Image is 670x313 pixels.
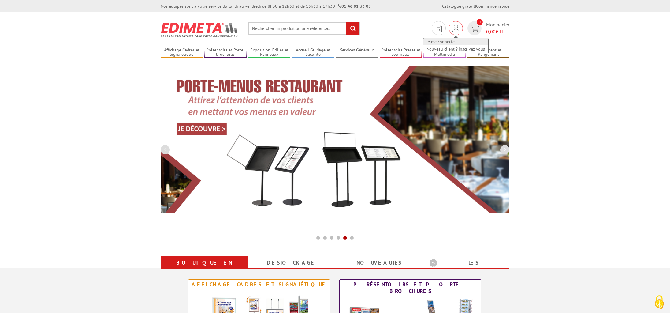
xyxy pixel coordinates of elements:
img: Cookies (fenêtre modale) [652,295,667,310]
img: devis rapide [436,25,442,32]
a: Catalogue gratuit [442,3,475,9]
span: Mon panier [486,21,509,35]
div: Affichage Cadres et Signalétique [190,281,328,288]
div: | [442,3,509,9]
div: Je me connecte Nouveau client ? Inscrivez-vous [449,21,463,35]
input: rechercher [346,22,359,35]
a: Exposition Grilles et Panneaux [248,47,290,58]
a: Services Généraux [336,47,378,58]
a: Boutique en ligne [168,257,240,279]
img: devis rapide [470,25,479,32]
button: Cookies (fenêtre modale) [649,292,670,313]
a: Présentoirs Presse et Journaux [380,47,422,58]
div: Nos équipes sont à votre service du lundi au vendredi de 8h30 à 12h30 et de 13h30 à 17h30 [161,3,371,9]
a: Je me connecte [423,38,488,45]
a: Accueil Guidage et Sécurité [292,47,334,58]
img: devis rapide [452,25,459,32]
span: € HT [486,28,509,35]
a: Commande rapide [476,3,509,9]
input: Rechercher un produit ou une référence... [248,22,360,35]
a: Affichage Cadres et Signalétique [161,47,203,58]
a: nouveautés [342,257,415,268]
a: Présentoirs et Porte-brochures [204,47,247,58]
div: Présentoirs et Porte-brochures [341,281,479,295]
b: Les promotions [430,257,506,270]
a: devis rapide 0 Mon panier 0,00€ HT [466,21,509,35]
strong: 01 46 81 33 03 [338,3,371,9]
a: Les promotions [430,257,502,279]
a: Nouveau client ? Inscrivez-vous [423,45,488,53]
img: Présentoir, panneau, stand - Edimeta - PLV, affichage, mobilier bureau, entreprise [161,18,239,41]
span: 0 [477,19,483,25]
span: 0,00 [486,28,496,35]
a: Destockage [255,257,328,268]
